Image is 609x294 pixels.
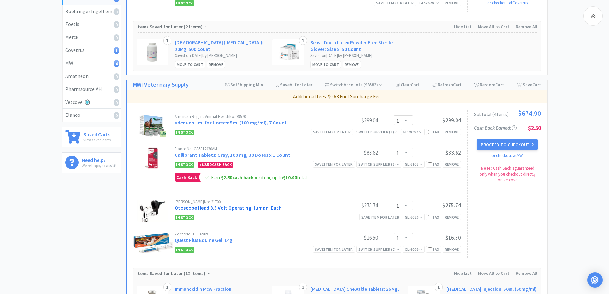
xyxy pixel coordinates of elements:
span: In Stock [175,247,194,253]
div: Remove [207,61,225,68]
a: Galliprant Tablets: Gray, 100 mg, 30 Doses x 1 Count [175,152,290,158]
span: Remove All [516,270,537,276]
i: None [409,130,418,134]
div: Tax [428,214,439,220]
div: Switch Supplier ( 1 ) [356,129,397,135]
span: $2.50 [528,124,541,131]
a: Merck0 [62,31,121,44]
span: Items Saved for Later ( ) [137,24,204,30]
div: 1 [163,283,171,292]
span: Items Saved for Later ( ) [137,270,207,276]
span: All [290,82,295,88]
p: We're happy to assist! [82,163,116,169]
span: Hide List [454,24,472,29]
a: Adequan i.m. for Horses: 5ml (100 mg/ml), 7 Count [175,119,287,126]
div: Vetcove [65,98,117,107]
img: 98f4c47e20fc4beea16dbcddfffd832f_413332.png [139,115,166,137]
div: [PERSON_NAME] No: 21700 [175,200,330,204]
div: Shipping Min [225,80,263,90]
div: $16.50 [330,234,378,242]
span: GL: 6099 [405,247,423,252]
span: In Stock [175,130,194,135]
div: 1 [435,283,443,292]
div: Amatheon [65,72,117,81]
div: + Cash Back [198,162,233,168]
span: Cash Back Earned : [474,125,517,131]
div: Clear [396,80,419,90]
p: Additional fees: $0.63 Fuel Surcharge Fee [129,92,545,101]
a: Pharmsource AH0 [62,83,121,96]
div: American Regent Animal Health No: 99570 [175,115,330,119]
h6: Need help? [82,156,116,163]
i: 0 [114,112,119,119]
span: GL: 6105 [405,162,423,167]
div: Remove [443,161,461,168]
i: 4 [114,60,119,67]
div: Save item for later [313,161,355,168]
a: [DEMOGRAPHIC_DATA] ([MEDICAL_DATA]): 20Mg, 500 Count [175,39,266,52]
a: Otoscope Head 3.5 Volt Operating Human: Each [175,204,282,211]
strong: cash back [221,174,254,180]
div: Remove [443,214,461,220]
div: Open Intercom Messenger [587,272,603,288]
div: Save item for later [311,129,353,135]
i: 1 [114,47,119,54]
strong: Note: [481,165,492,171]
a: MWI Veterinary Supply [133,80,189,90]
span: Remove All [516,24,537,29]
span: $10.00 [283,174,297,180]
a: MWI4 [62,57,121,70]
span: Move All to Cart [478,24,509,29]
div: Zoetis No: 10016989 [175,232,330,236]
div: $275.74 [330,202,378,209]
span: GL: [403,130,423,134]
span: Cart [495,82,504,88]
a: Zoetis0 [62,18,121,31]
h6: Saved Carts [83,130,111,137]
div: Saved on [DATE] by [PERSON_NAME] [310,52,402,59]
div: 1 [299,36,307,45]
span: In Stock [175,162,194,168]
div: Save item for later [359,214,401,220]
img: 875ae074d31c431f97a5fc8e1e064c55_274783.png [133,232,173,253]
div: Tax [428,161,439,167]
span: GL: 6020 [405,215,423,219]
a: [MEDICAL_DATA] Injection: 50ml (50mg/ml) [446,286,537,292]
span: In Stock [175,215,194,220]
div: Saved on [DATE] by [PERSON_NAME] [175,52,266,59]
div: Elanco [65,111,117,119]
span: $16.50 [445,234,461,241]
div: Move to Cart [175,61,206,68]
a: or checkout at MWI [491,153,524,158]
div: Remove [343,61,361,68]
span: Cart [453,82,462,88]
a: Saved CartsView saved carts [62,127,121,147]
a: Quest Plus Equine Gel: 14g [175,237,232,243]
div: Remove [443,129,461,135]
div: Zoetis [65,20,117,28]
div: Elanco No: CA5812030AM [175,147,330,151]
div: Subtotal ( 4 item s ): [474,110,541,117]
img: 46b7b74e6cd84ade81e6ffea5ef51a24_196961.png [276,43,301,62]
div: $83.62 [330,149,378,156]
a: Vetcove0 [62,96,121,109]
a: Sensi-Touch Latex Powder Free Sterile Gloves: Size 8, 50 Count [310,39,402,52]
img: 04b8147645a7437b818413a77cf4cb66_207053.png [142,147,164,169]
div: 1 [163,36,171,45]
div: Save [517,80,541,90]
span: $83.62 [445,149,461,156]
div: Move to Cart [310,61,341,68]
div: MWI [65,59,117,68]
div: Covetrus [65,46,117,54]
span: Save for Later [280,82,312,88]
span: Cart [411,82,419,88]
i: 0 [114,86,119,93]
i: 0 [114,34,119,41]
div: Merck [65,33,117,42]
i: 0 [114,21,119,28]
i: None [425,0,435,5]
div: Switch Supplier ( 1 ) [358,161,399,167]
span: Switch [330,82,344,88]
span: Set [230,82,237,88]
